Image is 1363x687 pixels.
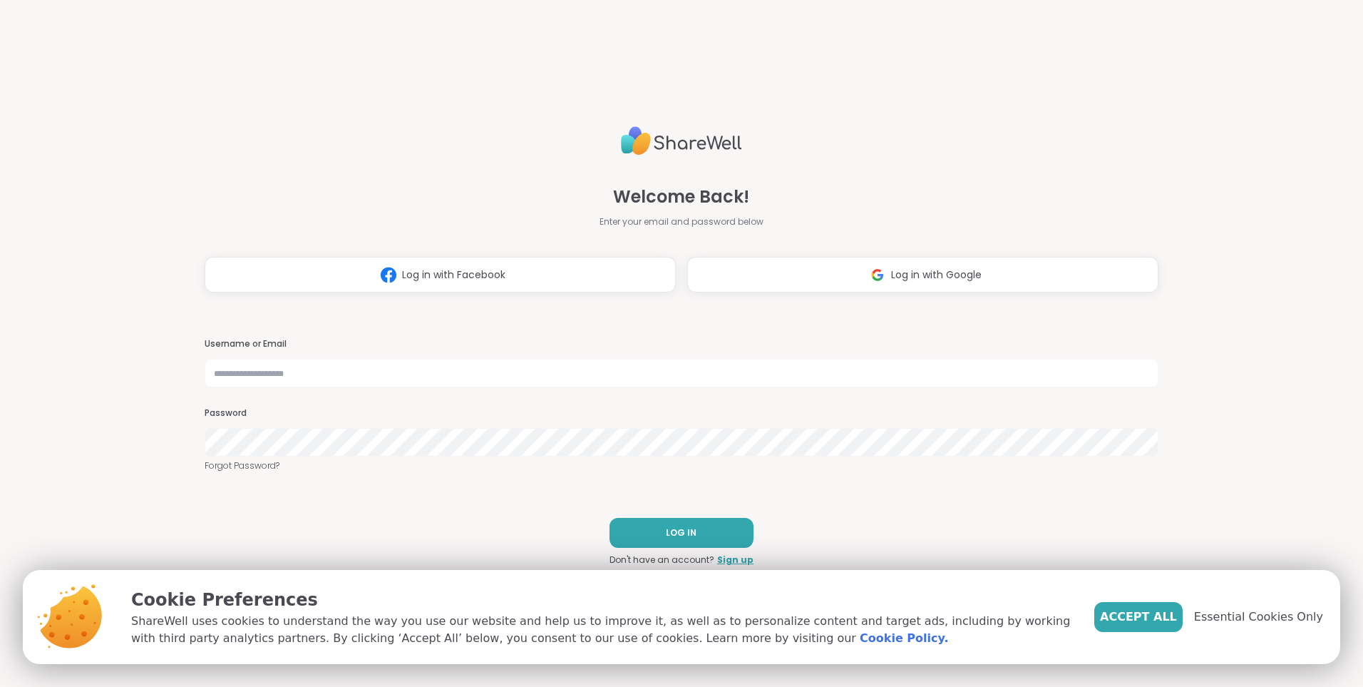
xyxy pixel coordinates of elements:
button: Log in with Google [687,257,1158,292]
img: ShareWell Logomark [375,262,402,288]
span: Log in with Google [891,268,982,283]
img: ShareWell Logo [621,121,742,161]
span: Welcome Back! [613,184,749,210]
h3: Password [205,407,1158,419]
span: Accept All [1100,609,1177,626]
img: ShareWell Logomark [864,262,891,288]
a: Sign up [717,554,753,566]
button: LOG IN [610,518,753,548]
span: Essential Cookies Only [1194,609,1323,626]
span: LOG IN [666,526,696,539]
span: Don't have an account? [610,554,714,566]
button: Accept All [1094,602,1183,632]
span: Enter your email and password below [600,215,763,228]
a: Cookie Policy. [860,630,948,647]
p: ShareWell uses cookies to understand the way you use our website and help us to improve it, as we... [131,613,1071,647]
p: Cookie Preferences [131,587,1071,613]
a: Forgot Password? [205,459,1158,472]
span: Log in with Facebook [402,268,505,283]
h3: Username or Email [205,338,1158,350]
button: Log in with Facebook [205,257,676,292]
